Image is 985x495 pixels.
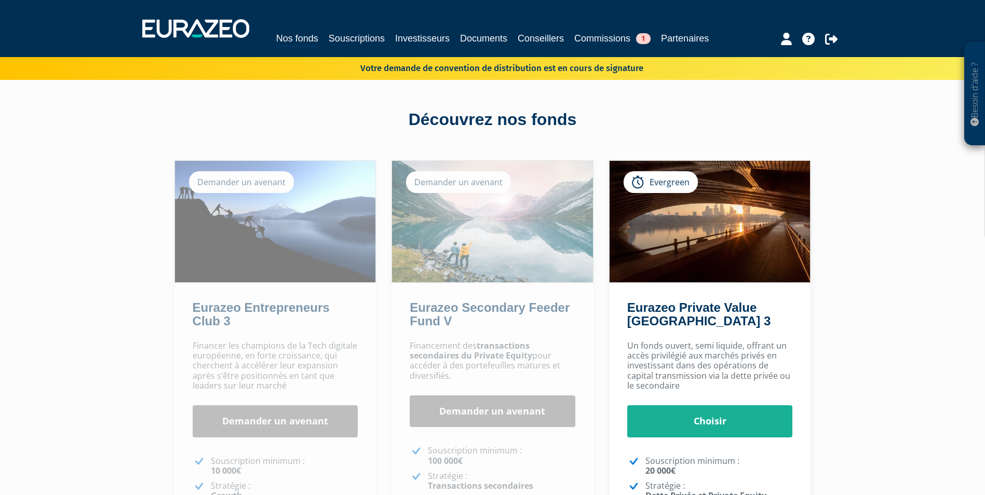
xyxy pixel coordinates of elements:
p: Votre demande de convention de distribution est en cours de signature [330,60,643,75]
strong: 10 000€ [211,465,241,476]
p: Financer les champions de la Tech digitale européenne, en forte croissance, qui cherchent à accél... [193,341,358,391]
a: Investisseurs [395,31,450,46]
a: Souscriptions [329,31,385,46]
img: Eurazeo Entrepreneurs Club 3 [175,161,376,282]
strong: 20 000€ [645,465,676,476]
span: 1 [636,33,651,44]
div: Demander un avenant [189,171,294,193]
a: Nos fonds [276,31,318,47]
div: Découvrez nos fonds [197,108,789,132]
a: Eurazeo Entrepreneurs Club 3 [193,300,330,328]
p: Souscription minimum : [645,456,793,476]
a: Commissions1 [574,31,651,46]
a: Choisir [627,405,793,437]
p: Souscription minimum : [428,446,575,465]
strong: Transactions secondaires [428,480,533,491]
p: Stratégie : [428,471,575,491]
p: Un fonds ouvert, semi liquide, offrant un accès privilégié aux marchés privés en investissant dan... [627,341,793,391]
img: Eurazeo Private Value Europe 3 [610,161,811,282]
img: Eurazeo Secondary Feeder Fund V [392,161,593,282]
div: Demander un avenant [406,171,511,193]
strong: 100 000€ [428,455,463,466]
a: Documents [460,31,507,46]
p: Besoin d'aide ? [969,47,981,141]
a: Demander un avenant [410,395,575,428]
div: Evergreen [624,171,698,193]
a: Eurazeo Secondary Feeder Fund V [410,300,570,328]
strong: transactions secondaires du Private Equity [410,340,532,361]
p: Souscription minimum : [211,456,358,476]
a: Partenaires [661,31,709,46]
a: Conseillers [518,31,564,46]
a: Eurazeo Private Value [GEOGRAPHIC_DATA] 3 [627,300,771,328]
a: Demander un avenant [193,405,358,437]
p: Financement des pour accéder à des portefeuilles matures et diversifiés. [410,341,575,381]
img: 1732889491-logotype_eurazeo_blanc_rvb.png [142,19,249,38]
